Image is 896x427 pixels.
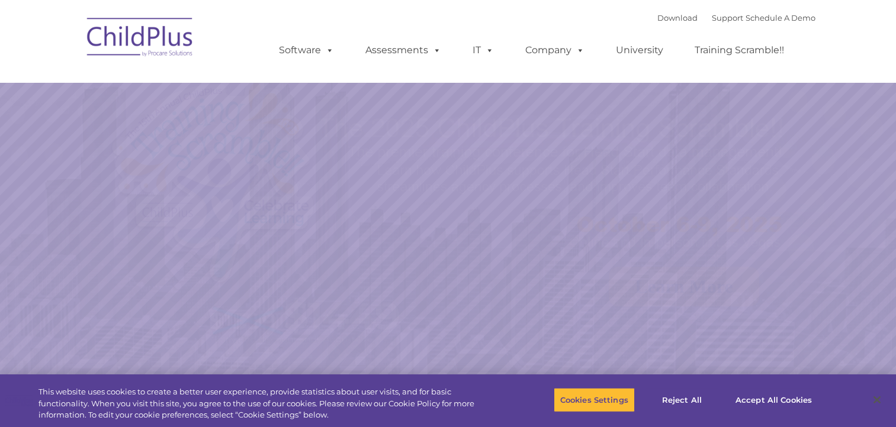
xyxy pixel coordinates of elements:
[645,387,719,412] button: Reject All
[729,387,818,412] button: Accept All Cookies
[81,9,200,69] img: ChildPlus by Procare Solutions
[712,13,743,22] a: Support
[683,38,796,62] a: Training Scramble!!
[746,13,815,22] a: Schedule A Demo
[609,267,759,306] a: Learn More
[657,13,698,22] a: Download
[267,38,346,62] a: Software
[513,38,596,62] a: Company
[354,38,453,62] a: Assessments
[657,13,815,22] font: |
[461,38,506,62] a: IT
[554,387,635,412] button: Cookies Settings
[38,386,493,421] div: This website uses cookies to create a better user experience, provide statistics about user visit...
[604,38,675,62] a: University
[864,387,890,413] button: Close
